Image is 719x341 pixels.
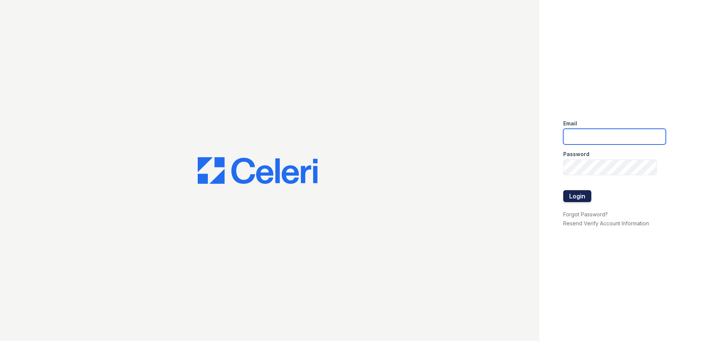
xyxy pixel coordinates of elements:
[563,220,649,226] a: Resend Verify Account Information
[563,211,608,217] a: Forgot Password?
[563,150,589,158] label: Password
[563,190,591,202] button: Login
[198,157,318,184] img: CE_Logo_Blue-a8612792a0a2168367f1c8372b55b34899dd931a85d93a1a3d3e32e68fde9ad4.png
[563,120,577,127] label: Email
